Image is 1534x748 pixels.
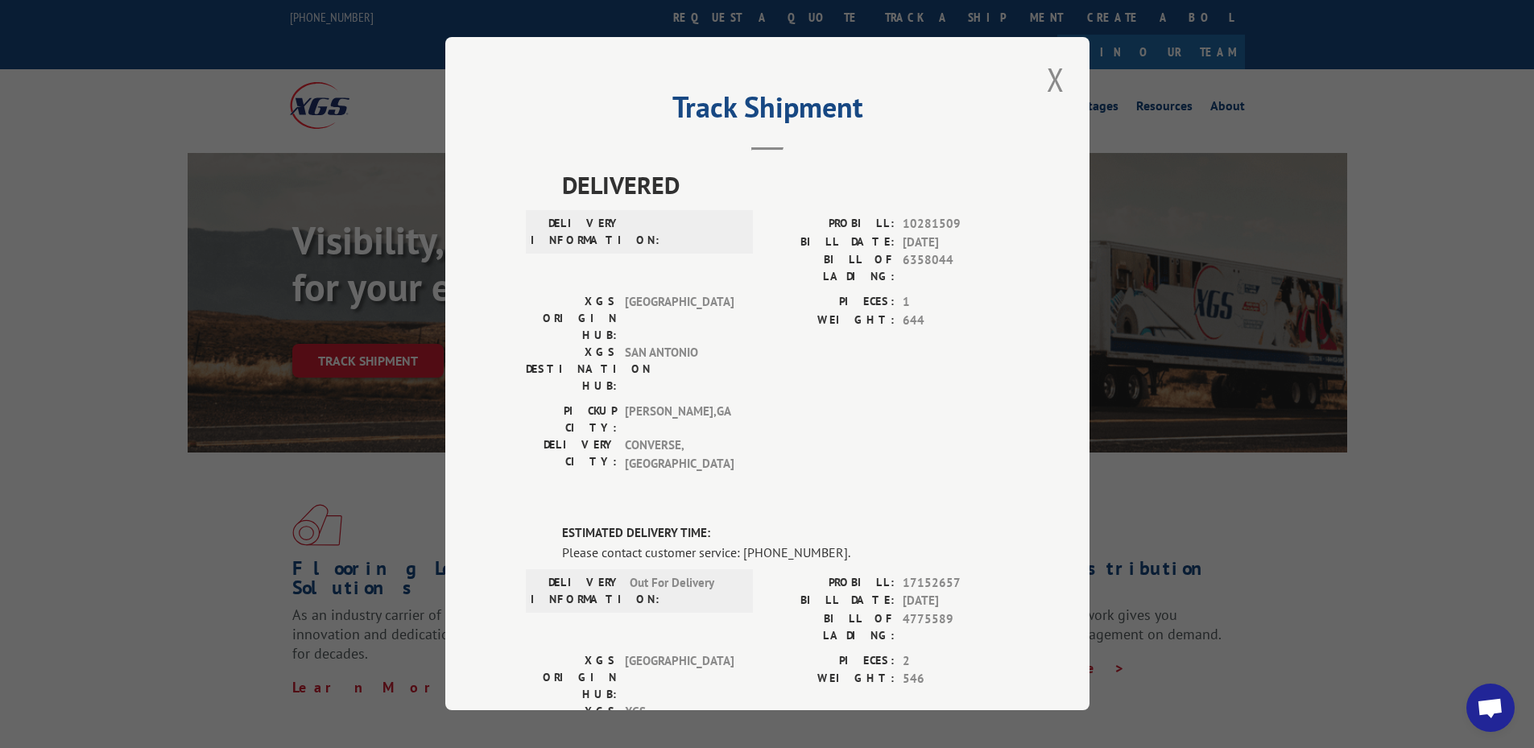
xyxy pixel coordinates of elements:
[903,233,1009,252] span: [DATE]
[903,216,1009,234] span: 10281509
[767,671,895,689] label: WEIGHT:
[526,652,617,703] label: XGS ORIGIN HUB:
[767,652,895,671] label: PIECES:
[767,610,895,644] label: BILL OF LADING:
[903,294,1009,312] span: 1
[903,312,1009,330] span: 644
[903,652,1009,671] span: 2
[625,345,734,395] span: SAN ANTONIO
[903,671,1009,689] span: 546
[526,345,617,395] label: XGS DESTINATION HUB:
[767,252,895,286] label: BILL OF LADING:
[526,403,617,437] label: PICKUP CITY:
[562,543,1009,562] div: Please contact customer service: [PHONE_NUMBER].
[903,574,1009,593] span: 17152657
[1042,57,1069,101] button: Close modal
[625,652,734,703] span: [GEOGRAPHIC_DATA]
[903,610,1009,644] span: 4775589
[630,574,738,608] span: Out For Delivery
[526,96,1009,126] h2: Track Shipment
[767,312,895,330] label: WEIGHT:
[767,294,895,312] label: PIECES:
[767,574,895,593] label: PROBILL:
[531,216,622,250] label: DELIVERY INFORMATION:
[1466,684,1515,732] a: Open chat
[625,437,734,473] span: CONVERSE , [GEOGRAPHIC_DATA]
[903,593,1009,611] span: [DATE]
[531,574,622,608] label: DELIVERY INFORMATION:
[526,294,617,345] label: XGS ORIGIN HUB:
[526,437,617,473] label: DELIVERY CITY:
[625,403,734,437] span: [PERSON_NAME] , GA
[767,233,895,252] label: BILL DATE:
[562,167,1009,204] span: DELIVERED
[767,216,895,234] label: PROBILL:
[562,525,1009,543] label: ESTIMATED DELIVERY TIME:
[767,593,895,611] label: BILL DATE:
[625,294,734,345] span: [GEOGRAPHIC_DATA]
[903,252,1009,286] span: 6358044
